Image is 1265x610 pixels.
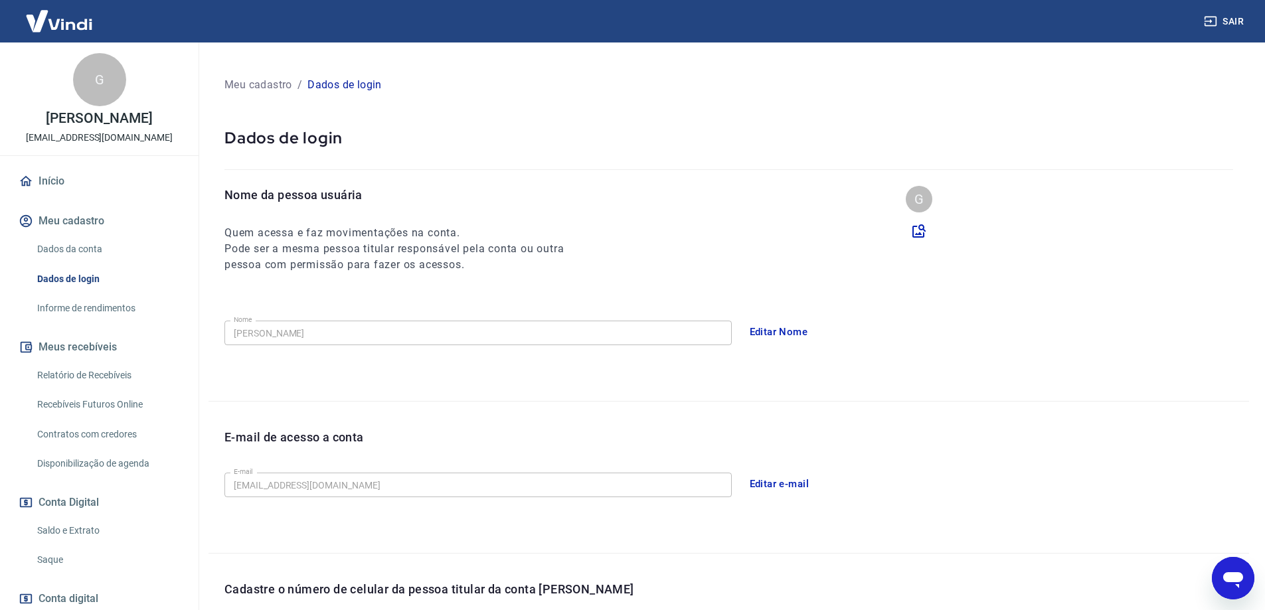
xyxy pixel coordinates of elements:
h6: Quem acessa e faz movimentações na conta. [224,225,588,241]
p: [EMAIL_ADDRESS][DOMAIN_NAME] [26,131,173,145]
button: Editar Nome [742,318,815,346]
p: [PERSON_NAME] [46,112,152,125]
a: Saldo e Extrato [32,517,183,544]
a: Saque [32,546,183,573]
a: Contratos com credores [32,421,183,448]
button: Sair [1201,9,1249,34]
a: Início [16,167,183,196]
button: Meus recebíveis [16,333,183,362]
img: Vindi [16,1,102,41]
label: Nome [234,315,252,325]
p: Cadastre o número de celular da pessoa titular da conta [PERSON_NAME] [224,580,1249,598]
p: Dados de login [224,127,1233,148]
p: Nome da pessoa usuária [224,186,588,204]
h6: Pode ser a mesma pessoa titular responsável pela conta ou outra pessoa com permissão para fazer o... [224,241,588,273]
button: Editar e-mail [742,470,817,498]
div: G [73,53,126,106]
p: Meu cadastro [224,77,292,93]
p: E-mail de acesso a conta [224,428,364,446]
a: Recebíveis Futuros Online [32,391,183,418]
span: Conta digital [39,589,98,608]
iframe: Botão para abrir a janela de mensagens, conversa em andamento [1212,557,1254,599]
div: G [906,186,932,212]
button: Meu cadastro [16,206,183,236]
p: / [297,77,302,93]
a: Relatório de Recebíveis [32,362,183,389]
a: Disponibilização de agenda [32,450,183,477]
p: Dados de login [307,77,382,93]
a: Dados da conta [32,236,183,263]
label: E-mail [234,467,252,477]
button: Conta Digital [16,488,183,517]
a: Dados de login [32,266,183,293]
a: Informe de rendimentos [32,295,183,322]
